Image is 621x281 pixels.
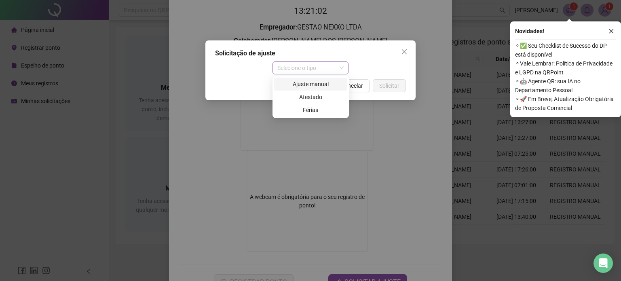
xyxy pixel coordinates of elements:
[215,49,406,58] div: Solicitação de ajuste
[274,104,347,116] div: Férias
[515,27,544,36] span: Novidades !
[274,78,347,91] div: Ajuste manual
[277,62,344,74] span: Selecione o tipo
[373,79,406,92] button: Solicitar
[274,91,347,104] div: Atestado
[515,59,616,77] span: ⚬ Vale Lembrar: Política de Privacidade e LGPD na QRPoint
[279,93,342,101] div: Atestado
[608,28,614,34] span: close
[341,81,363,90] span: Cancelar
[279,80,342,89] div: Ajuste manual
[515,95,616,112] span: ⚬ 🚀 Em Breve, Atualização Obrigatória de Proposta Comercial
[334,79,370,92] button: Cancelar
[515,77,616,95] span: ⚬ 🤖 Agente QR: sua IA no Departamento Pessoal
[279,106,342,114] div: Férias
[515,41,616,59] span: ⚬ ✅ Seu Checklist de Sucesso do DP está disponível
[401,49,408,55] span: close
[594,254,613,273] div: Open Intercom Messenger
[398,45,411,58] button: Close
